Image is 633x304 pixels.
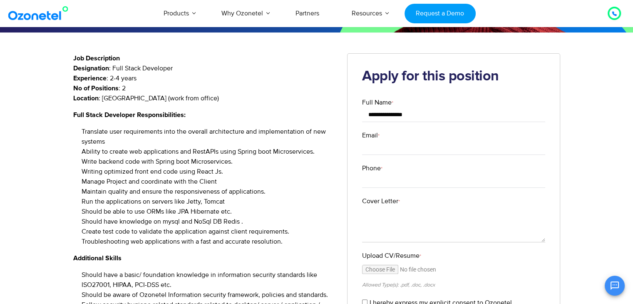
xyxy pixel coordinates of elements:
[73,112,186,118] strong: Full Stack Developer Responsibilities:
[82,197,335,207] li: Run the applications on servers like Jetty, Tomcat
[73,75,107,82] strong: Experience
[605,276,625,296] button: Open chat
[73,55,120,62] strong: Job Description
[82,187,335,197] li: Maintain quality and ensure the responsiveness of applications.
[82,290,335,300] li: Should be aware of Ozonetel Information security framework, policies and standards.
[82,217,335,227] li: Should have knowledge on mysql and NoSql DB Redis .
[362,282,435,288] small: Allowed Type(s): .pdf, .doc, .docx
[362,196,545,206] label: Cover Letter
[73,85,119,92] strong: No of Positions
[82,237,335,247] li: Troubleshooting web applications with a fast and accurate resolution.
[82,177,335,187] li: Manage Project and coordinate with the Client
[362,97,545,107] label: Full Name
[82,270,335,290] li: Should have a basic/ foundation knowledge in information security standards like ISO27001, HIPAA,...
[82,207,335,217] li: Should be able to use ORMs like JPA Hibernate etc.
[82,227,335,237] li: Create test code to validate the application against client requirements.
[362,163,545,173] label: Phone
[362,251,545,261] label: Upload CV/Resume
[82,157,335,167] li: Write backend code with Spring boot Microservices.
[73,95,99,102] strong: Location
[362,130,545,140] label: Email
[73,65,109,72] strong: Designation
[82,147,335,157] li: Ability to create web applications and RestAPIs using Spring boot Microservices.
[82,127,335,147] li: Translate user requirements into the overall architecture and implementation of new systems
[82,167,335,177] li: Writing optimized front end code using React Js.
[362,68,545,85] h2: Apply for this position
[405,4,476,23] a: Request a Demo
[73,255,122,262] strong: Additional Skills
[73,63,335,103] p: : Full Stack Developer : 2-4 years : 2 : [GEOGRAPHIC_DATA] (work from office)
